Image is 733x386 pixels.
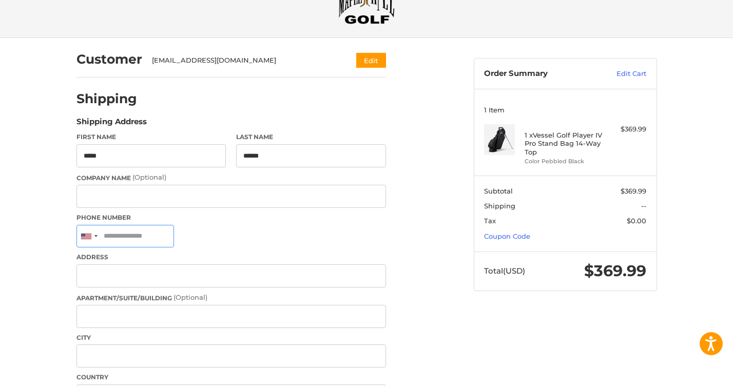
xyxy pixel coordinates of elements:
[525,157,603,166] li: Color Pebbled Black
[584,261,646,280] span: $369.99
[484,187,513,195] span: Subtotal
[152,55,336,66] div: [EMAIL_ADDRESS][DOMAIN_NAME]
[641,202,646,210] span: --
[236,132,386,142] label: Last Name
[525,131,603,156] h4: 1 x Vessel Golf Player IV Pro Stand Bag 14-Way Top
[648,358,733,386] iframe: Google Customer Reviews
[173,293,207,301] small: (Optional)
[484,217,496,225] span: Tax
[484,232,530,240] a: Coupon Code
[76,172,386,183] label: Company Name
[606,124,646,134] div: $369.99
[627,217,646,225] span: $0.00
[76,213,386,222] label: Phone Number
[594,69,646,79] a: Edit Cart
[76,132,226,142] label: First Name
[76,333,386,342] label: City
[484,69,594,79] h3: Order Summary
[76,373,386,382] label: Country
[484,266,525,276] span: Total (USD)
[484,106,646,114] h3: 1 Item
[76,51,142,67] h2: Customer
[76,116,147,132] legend: Shipping Address
[77,225,101,247] div: United States: +1
[132,173,166,181] small: (Optional)
[621,187,646,195] span: $369.99
[76,253,386,262] label: Address
[356,53,386,68] button: Edit
[76,293,386,303] label: Apartment/Suite/Building
[76,91,137,107] h2: Shipping
[484,202,515,210] span: Shipping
